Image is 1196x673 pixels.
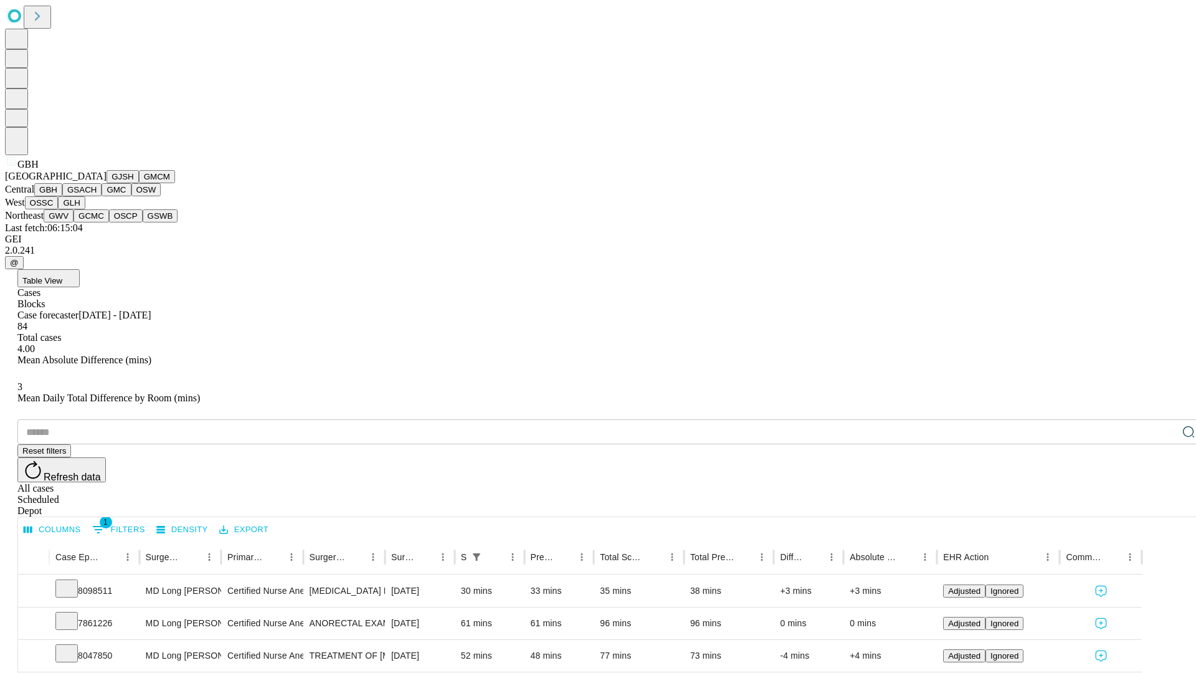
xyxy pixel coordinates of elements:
div: Surgeon Name [146,552,182,562]
div: 35 mins [600,575,678,607]
button: Adjusted [943,649,985,662]
button: Sort [183,548,201,566]
div: MD Long [PERSON_NAME] [146,640,215,672]
div: [MEDICAL_DATA] FLEXIBLE PROXIMAL DIAGNOSTIC [310,575,379,607]
button: Sort [646,548,663,566]
button: Sort [899,548,916,566]
button: Menu [201,548,218,566]
button: GCMC [74,209,109,222]
button: Refresh data [17,457,106,482]
div: Surgery Name [310,552,346,562]
span: West [5,197,25,208]
div: [DATE] [391,640,448,672]
span: [DATE] - [DATE] [78,310,151,320]
div: Comments [1066,552,1102,562]
button: Sort [417,548,434,566]
button: Menu [823,548,840,566]
button: Menu [283,548,300,566]
div: Predicted In Room Duration [531,552,555,562]
span: 84 [17,321,27,332]
span: GBH [17,159,39,169]
span: @ [10,258,19,267]
div: 61 mins [461,608,518,639]
button: Menu [916,548,934,566]
button: Menu [1039,548,1056,566]
span: Adjusted [948,619,980,628]
span: Mean Absolute Difference (mins) [17,355,151,365]
button: OSCP [109,209,143,222]
div: 48 mins [531,640,588,672]
div: 2.0.241 [5,245,1191,256]
div: ANORECTAL EXAM UNDER ANESTHESIA [310,608,379,639]
div: 7861226 [55,608,133,639]
div: 96 mins [690,608,768,639]
button: Reset filters [17,444,71,457]
div: +3 mins [850,575,931,607]
div: Scheduled In Room Duration [461,552,467,562]
button: Ignored [985,617,1023,630]
div: GEI [5,234,1191,245]
span: Adjusted [948,586,980,596]
div: 38 mins [690,575,768,607]
div: Primary Service [227,552,263,562]
button: Menu [663,548,681,566]
button: Expand [24,646,43,667]
button: Sort [347,548,364,566]
span: Ignored [990,586,1018,596]
div: 0 mins [780,608,837,639]
button: GMCM [139,170,175,183]
button: OSSC [25,196,59,209]
span: Central [5,184,34,194]
button: OSW [131,183,161,196]
span: [GEOGRAPHIC_DATA] [5,171,107,181]
button: Density [153,520,211,540]
button: Menu [1121,548,1139,566]
button: GJSH [107,170,139,183]
span: 1 [100,516,112,528]
button: GSACH [62,183,102,196]
div: Certified Nurse Anesthetist [227,640,297,672]
div: MD Long [PERSON_NAME] [146,575,215,607]
button: Expand [24,581,43,603]
button: Ignored [985,649,1023,662]
button: Show filters [468,548,485,566]
div: 61 mins [531,608,588,639]
div: [DATE] [391,608,448,639]
button: GLH [58,196,85,209]
span: Northeast [5,210,44,221]
div: -4 mins [780,640,837,672]
span: Last fetch: 06:15:04 [5,222,83,233]
span: 3 [17,381,22,392]
button: Adjusted [943,585,985,598]
div: 52 mins [461,640,518,672]
button: Adjusted [943,617,985,630]
div: 73 mins [690,640,768,672]
button: Expand [24,613,43,635]
div: EHR Action [943,552,989,562]
button: Sort [805,548,823,566]
button: Sort [990,548,1007,566]
button: Menu [119,548,136,566]
button: Menu [573,548,591,566]
button: Export [216,520,272,540]
button: Menu [753,548,771,566]
div: +3 mins [780,575,837,607]
button: Sort [486,548,504,566]
span: Case forecaster [17,310,78,320]
div: 33 mins [531,575,588,607]
button: GBH [34,183,62,196]
span: Table View [22,276,62,285]
div: Difference [780,552,804,562]
div: 96 mins [600,608,678,639]
span: Reset filters [22,446,66,456]
span: Ignored [990,619,1018,628]
button: Menu [504,548,521,566]
span: Total cases [17,332,61,343]
div: Total Predicted Duration [690,552,735,562]
button: Table View [17,269,80,287]
div: 0 mins [850,608,931,639]
span: Adjusted [948,651,980,661]
div: 8047850 [55,640,133,672]
span: Mean Daily Total Difference by Room (mins) [17,393,200,403]
div: Certified Nurse Anesthetist [227,575,297,607]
